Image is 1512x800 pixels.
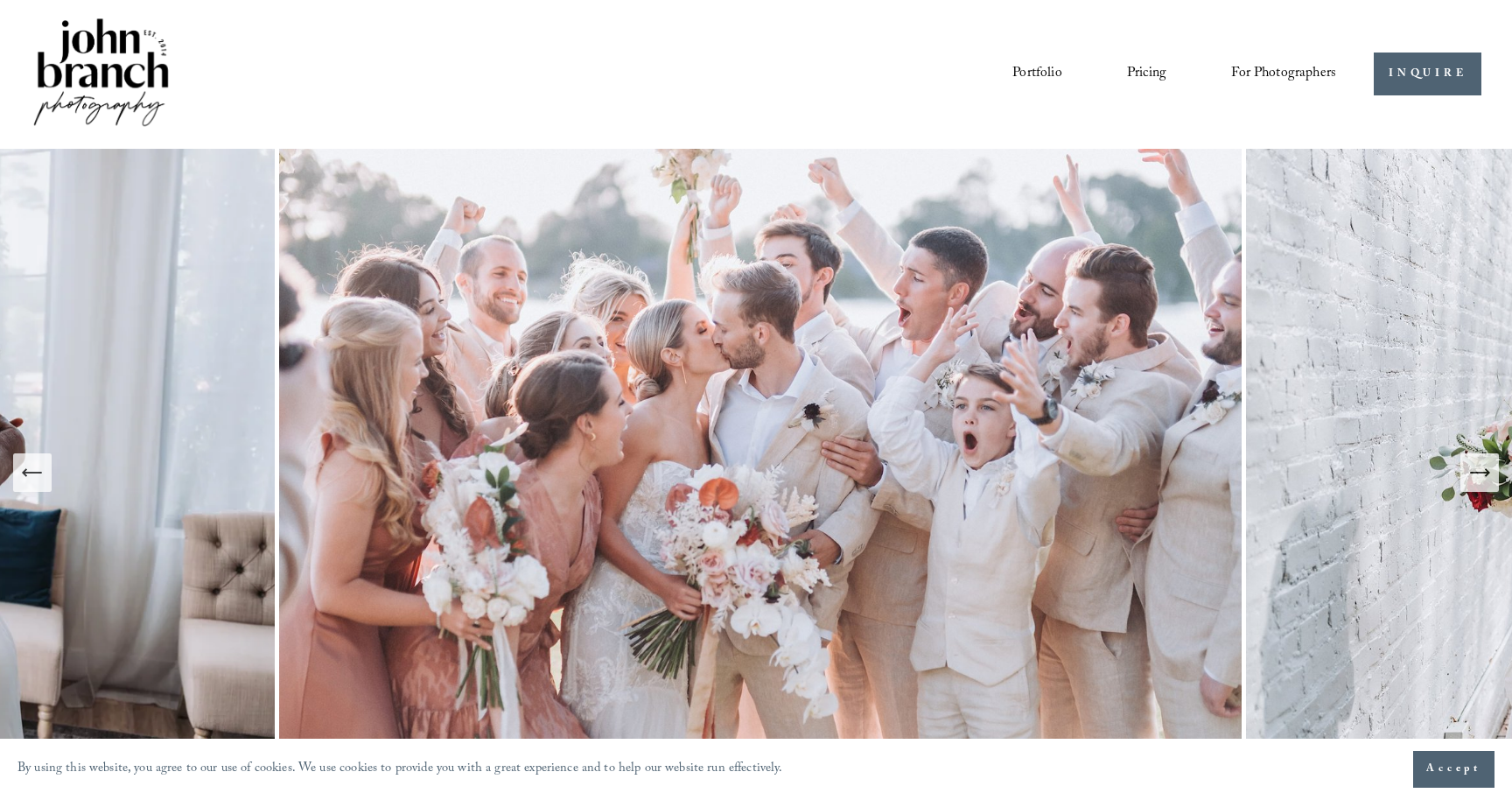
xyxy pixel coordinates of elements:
[1374,53,1481,95] a: INQUIRE
[13,453,52,492] button: Previous Slide
[1426,761,1481,778] span: Accept
[1127,60,1166,89] a: Pricing
[1231,60,1336,88] span: For Photographers
[31,15,172,133] img: John Branch IV Photography
[275,149,1246,796] img: A wedding party celebrating outdoors, featuring a bride and groom kissing amidst cheering bridesm...
[1460,453,1499,492] button: Next Slide
[17,757,783,782] p: By using this website, you agree to our use of cookies. We use cookies to provide you with a grea...
[1012,60,1061,89] a: Portfolio
[1413,751,1494,788] button: Accept
[1231,60,1336,89] a: folder dropdown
